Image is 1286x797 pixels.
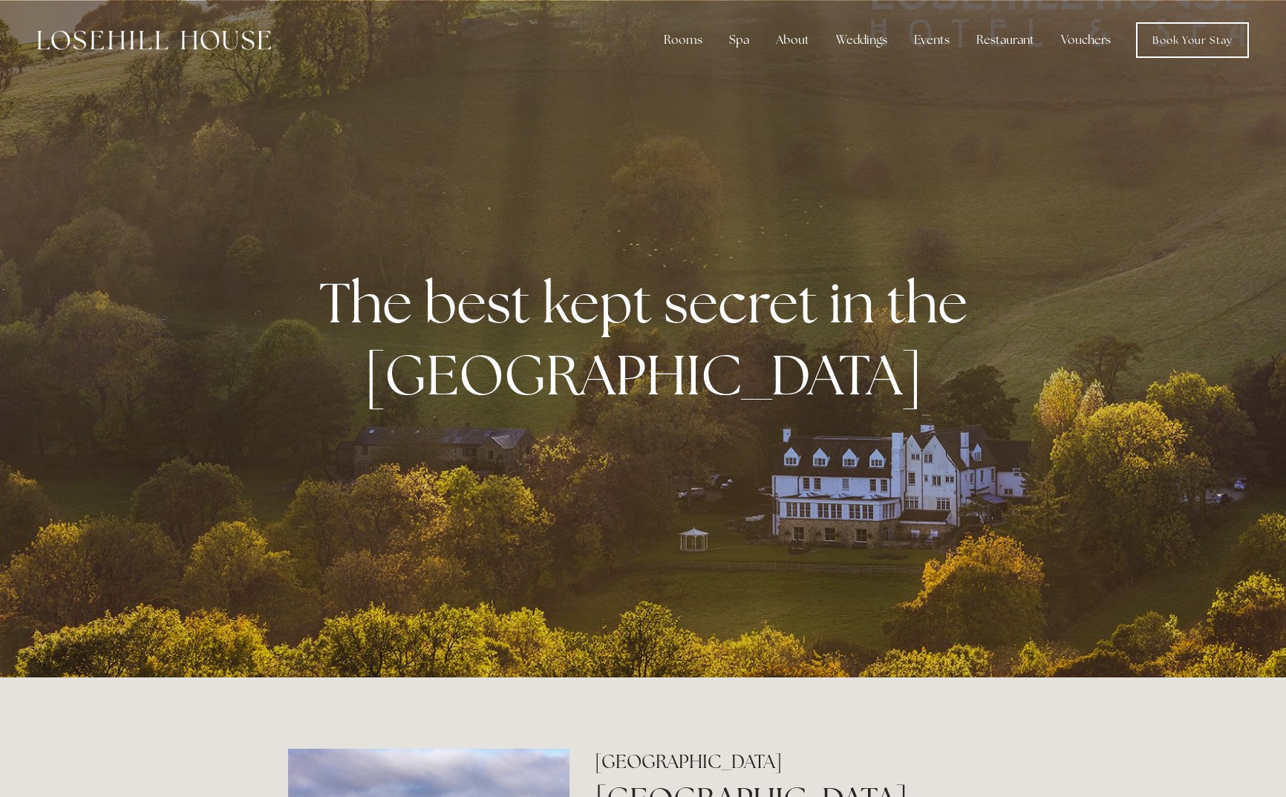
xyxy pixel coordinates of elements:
[319,266,979,411] strong: The best kept secret in the [GEOGRAPHIC_DATA]
[764,25,821,55] div: About
[1049,25,1123,55] a: Vouchers
[824,25,899,55] div: Weddings
[964,25,1046,55] div: Restaurant
[652,25,714,55] div: Rooms
[1136,22,1249,58] a: Book Your Stay
[717,25,761,55] div: Spa
[902,25,962,55] div: Events
[37,30,271,50] img: Losehill House
[595,749,998,775] h2: [GEOGRAPHIC_DATA]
